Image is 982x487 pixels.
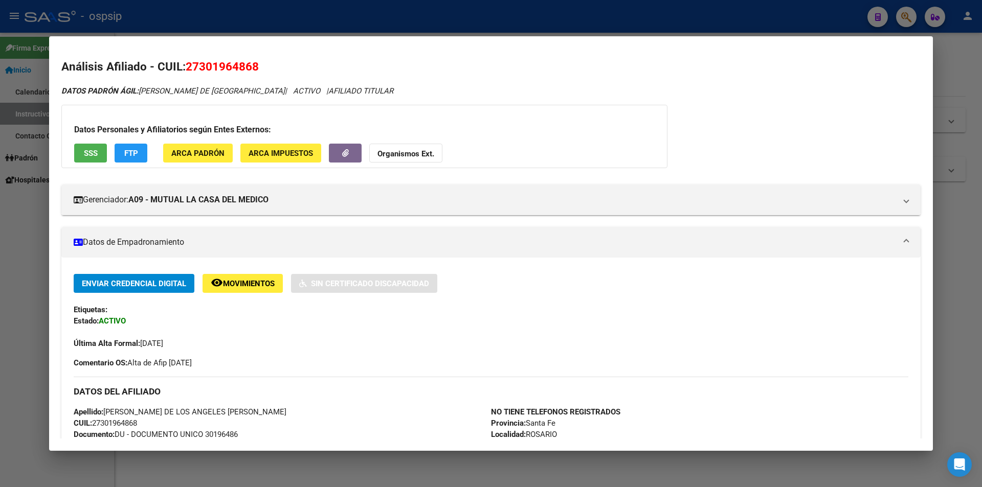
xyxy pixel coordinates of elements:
[61,86,393,96] i: | ACTIVO |
[74,274,194,293] button: Enviar Credencial Digital
[491,430,557,439] span: ROSARIO
[128,194,269,206] strong: A09 - MUTUAL LA CASA DEL MEDICO
[61,86,139,96] strong: DATOS PADRÓN ÁGIL:
[74,430,238,439] span: DU - DOCUMENTO UNICO 30196486
[82,279,186,288] span: Enviar Credencial Digital
[74,407,103,416] strong: Apellido:
[124,149,138,158] span: FTP
[74,358,127,367] strong: Comentario OS:
[491,430,526,439] strong: Localidad:
[74,194,896,206] mat-panel-title: Gerenciador:
[61,184,921,215] mat-expansion-panel-header: Gerenciador:A09 - MUTUAL LA CASA DEL MEDICO
[74,357,192,368] span: Alta de Afip [DATE]
[74,430,115,439] strong: Documento:
[311,279,429,288] span: Sin Certificado Discapacidad
[491,419,555,428] span: Santa Fe
[947,452,972,477] div: Open Intercom Messenger
[186,60,259,73] span: 27301964868
[377,149,434,158] strong: Organismos Ext.
[74,316,99,326] strong: Estado:
[171,149,225,158] span: ARCA Padrón
[84,149,98,158] span: SSS
[491,407,620,416] strong: NO TIENE TELEFONOS REGISTRADOS
[203,274,283,293] button: Movimientos
[99,316,126,326] strong: ACTIVO
[223,279,275,288] span: Movimientos
[74,419,137,428] span: 27301964868
[74,407,286,416] span: [PERSON_NAME] DE LOS ANGELES [PERSON_NAME]
[249,149,313,158] span: ARCA Impuestos
[115,144,147,163] button: FTP
[240,144,321,163] button: ARCA Impuestos
[74,305,107,314] strong: Etiquetas:
[61,227,921,258] mat-expansion-panel-header: Datos de Empadronamiento
[74,339,140,348] strong: Última Alta Formal:
[211,276,223,289] mat-icon: remove_red_eye
[74,236,896,248] mat-panel-title: Datos de Empadronamiento
[61,58,921,76] h2: Análisis Afiliado - CUIL:
[491,419,526,428] strong: Provincia:
[74,419,92,428] strong: CUIL:
[291,274,437,293] button: Sin Certificado Discapacidad
[74,144,107,163] button: SSS
[74,124,655,136] h3: Datos Personales y Afiliatorios según Entes Externos:
[61,86,285,96] span: [PERSON_NAME] DE [GEOGRAPHIC_DATA]
[163,144,233,163] button: ARCA Padrón
[74,339,163,348] span: [DATE]
[369,144,442,163] button: Organismos Ext.
[74,386,908,397] h3: DATOS DEL AFILIADO
[328,86,393,96] span: AFILIADO TITULAR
